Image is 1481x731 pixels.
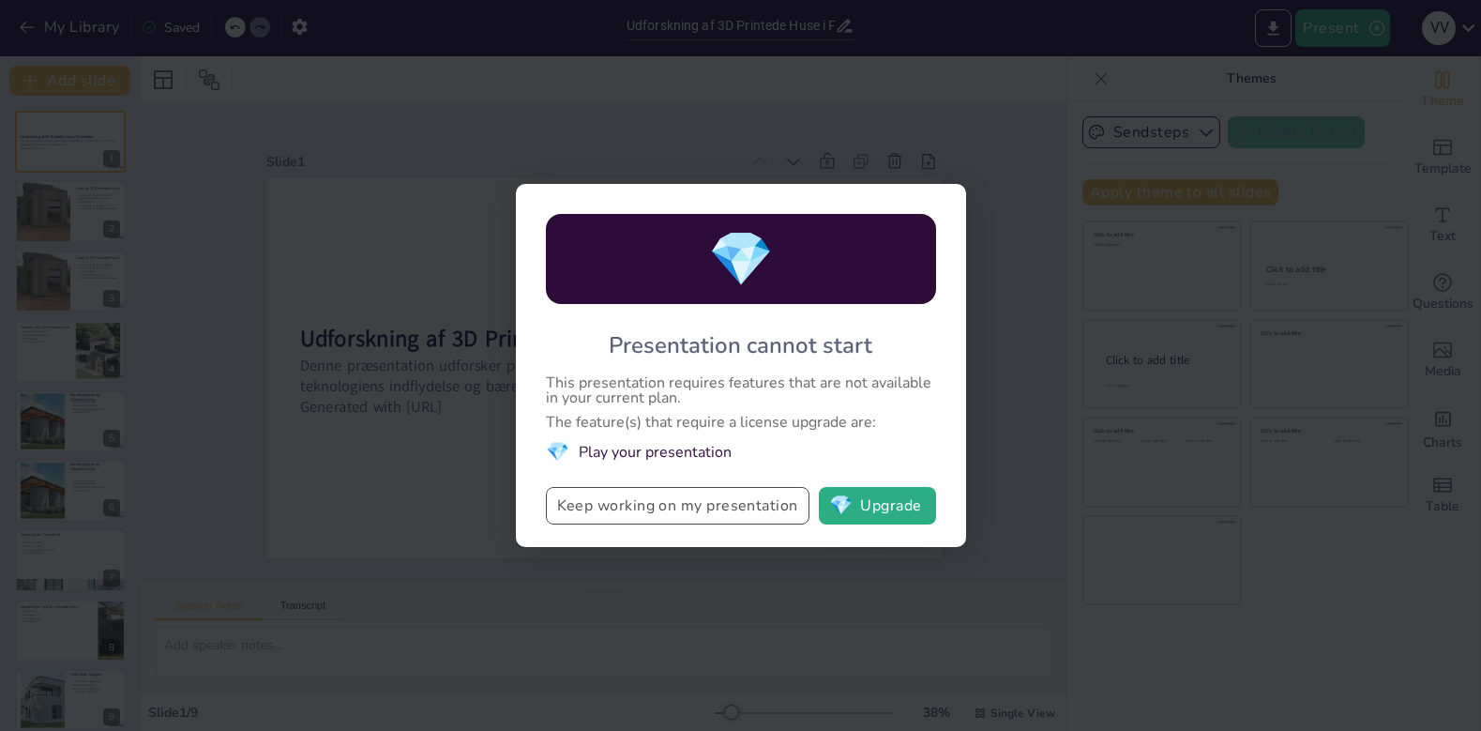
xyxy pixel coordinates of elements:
[546,375,936,405] div: This presentation requires features that are not available in your current plan.
[708,223,774,296] span: diamond
[829,496,853,515] span: diamond
[546,439,936,464] li: Play your presentation
[819,487,936,525] button: diamondUpgrade
[546,415,936,430] div: The feature(s) that require a license upgrade are:
[546,439,569,464] span: diamond
[609,330,872,360] div: Presentation cannot start
[546,487,809,525] button: Keep working on my presentation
